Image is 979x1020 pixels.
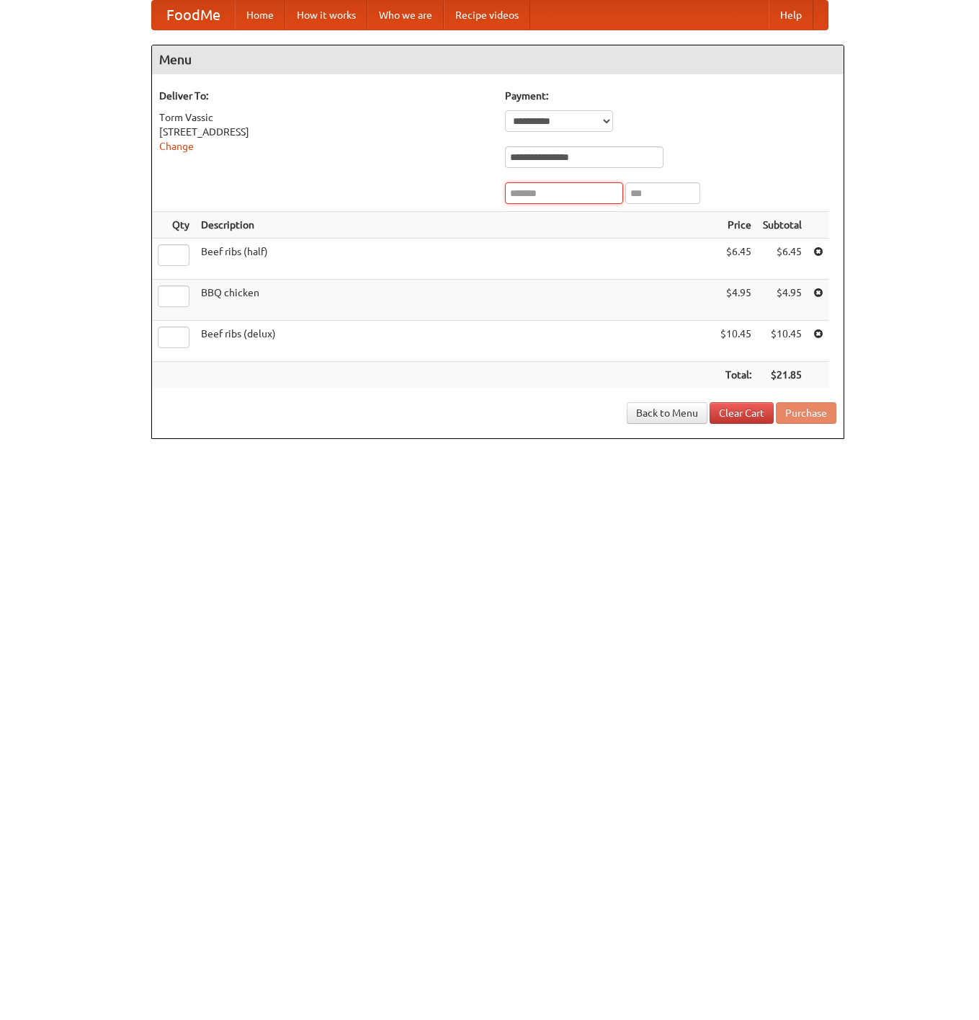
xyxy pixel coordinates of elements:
[285,1,367,30] a: How it works
[505,89,836,103] h5: Payment:
[715,321,757,362] td: $10.45
[159,141,194,152] a: Change
[715,239,757,280] td: $6.45
[159,125,491,139] div: [STREET_ADDRESS]
[444,1,530,30] a: Recipe videos
[757,321,808,362] td: $10.45
[715,212,757,239] th: Price
[757,362,808,389] th: $21.85
[367,1,444,30] a: Who we are
[757,280,808,321] td: $4.95
[769,1,813,30] a: Help
[195,212,715,239] th: Description
[152,212,195,239] th: Qty
[710,402,774,424] a: Clear Cart
[195,239,715,280] td: Beef ribs (half)
[757,212,808,239] th: Subtotal
[152,1,235,30] a: FoodMe
[776,402,836,424] button: Purchase
[715,280,757,321] td: $4.95
[715,362,757,389] th: Total:
[235,1,285,30] a: Home
[159,110,491,125] div: Torm Vassic
[757,239,808,280] td: $6.45
[627,402,707,424] a: Back to Menu
[195,321,715,362] td: Beef ribs (delux)
[159,89,491,103] h5: Deliver To:
[195,280,715,321] td: BBQ chicken
[152,45,844,74] h4: Menu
